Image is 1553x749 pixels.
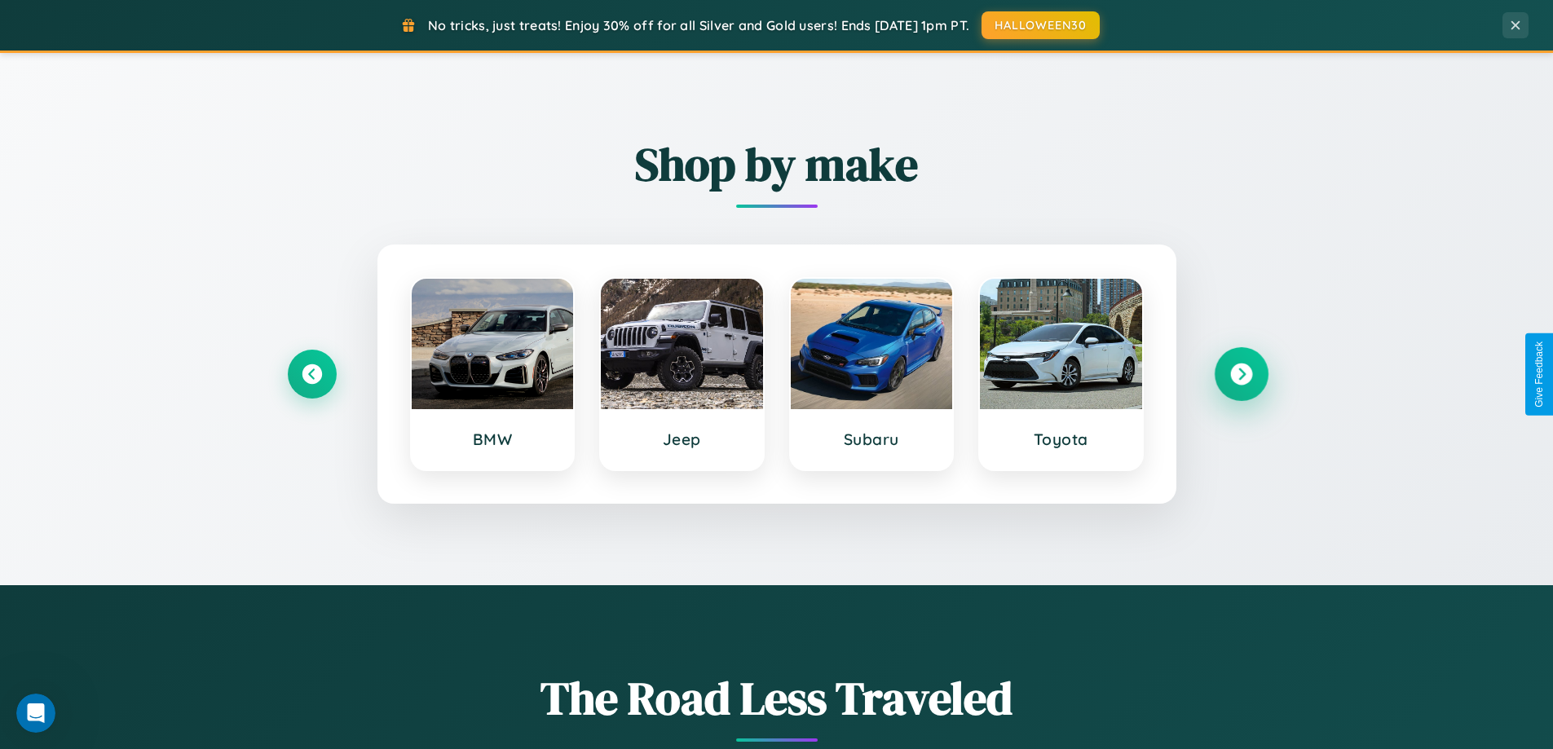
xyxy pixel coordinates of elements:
iframe: Intercom live chat [16,694,55,733]
h3: Subaru [807,430,937,449]
span: No tricks, just treats! Enjoy 30% off for all Silver and Gold users! Ends [DATE] 1pm PT. [428,17,969,33]
h1: The Road Less Traveled [288,667,1266,729]
h3: BMW [428,430,558,449]
h2: Shop by make [288,133,1266,196]
div: Give Feedback [1533,341,1545,408]
h3: Toyota [996,430,1126,449]
h3: Jeep [617,430,747,449]
button: HALLOWEEN30 [982,11,1100,39]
